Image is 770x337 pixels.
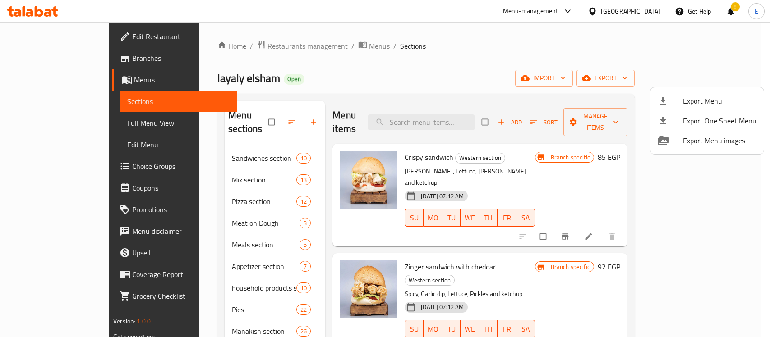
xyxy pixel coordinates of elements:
[683,96,756,106] span: Export Menu
[650,131,764,150] li: Export Menu images
[650,111,764,131] li: Export one sheet menu items
[683,115,756,126] span: Export One Sheet Menu
[650,91,764,111] li: Export menu items
[683,135,756,146] span: Export Menu images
